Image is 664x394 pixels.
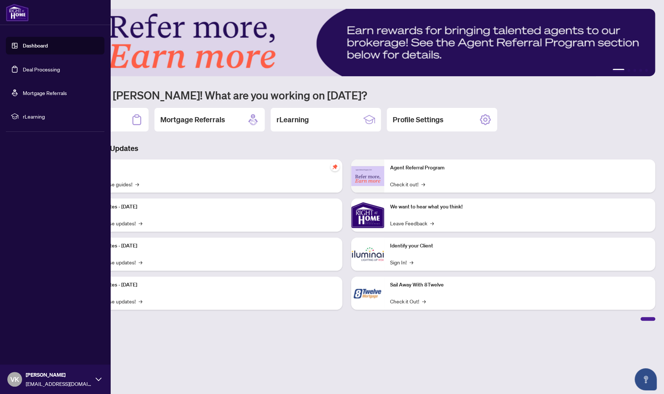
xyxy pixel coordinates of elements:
h2: rLearning [276,115,309,125]
span: → [135,180,139,188]
button: 5 [645,69,648,72]
span: → [410,258,413,266]
span: VK [10,374,19,384]
a: Deal Processing [23,66,60,73]
a: Mortgage Referrals [23,89,67,96]
a: Sign In!→ [390,258,413,266]
span: pushpin [331,162,339,171]
img: Agent Referral Program [351,166,384,186]
a: Leave Feedback→ [390,219,434,227]
span: rLearning [23,112,99,120]
button: Open asap [635,368,657,390]
span: [PERSON_NAME] [26,371,92,379]
img: Identify your Client [351,238,384,271]
span: → [139,219,142,227]
img: Sail Away With 8Twelve [351,277,384,310]
img: logo [6,4,29,21]
p: Self-Help [77,164,336,172]
p: We want to hear what you think! [390,203,649,211]
img: We want to hear what you think! [351,198,384,232]
h2: Mortgage Referrals [160,115,225,125]
p: Identify your Client [390,242,649,250]
p: Platform Updates - [DATE] [77,242,336,250]
p: Agent Referral Program [390,164,649,172]
span: → [422,297,426,305]
button: 1 [613,69,624,72]
span: → [430,219,434,227]
p: Platform Updates - [DATE] [77,203,336,211]
h2: Profile Settings [393,115,443,125]
p: Sail Away With 8Twelve [390,281,649,289]
button: 2 [627,69,630,72]
span: → [139,297,142,305]
button: 3 [633,69,636,72]
span: → [421,180,425,188]
a: Check it Out!→ [390,297,426,305]
h1: Welcome back [PERSON_NAME]! What are you working on [DATE]? [38,88,655,102]
p: Platform Updates - [DATE] [77,281,336,289]
span: [EMAIL_ADDRESS][DOMAIN_NAME] [26,380,92,388]
a: Dashboard [23,42,48,49]
button: 4 [639,69,642,72]
img: Slide 0 [38,9,655,76]
a: Check it out!→ [390,180,425,188]
span: → [139,258,142,266]
h3: Brokerage & Industry Updates [38,143,655,154]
